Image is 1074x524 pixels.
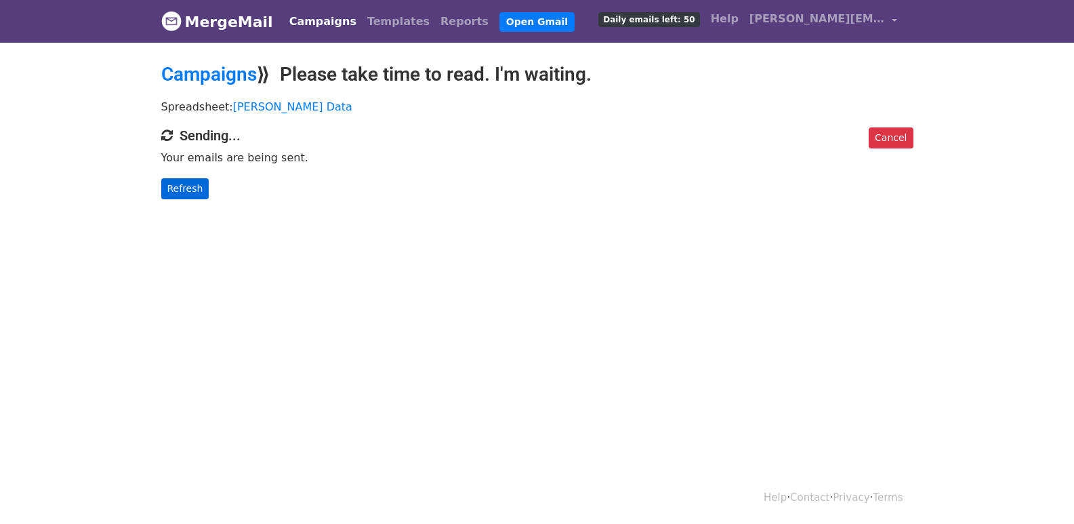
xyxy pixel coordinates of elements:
a: Help [705,5,744,33]
a: Reports [435,8,494,35]
a: [PERSON_NAME] Data [233,100,352,113]
a: Templates [362,8,435,35]
a: Privacy [833,491,869,504]
a: Help [764,491,787,504]
a: Cancel [869,127,913,148]
h2: ⟫ Please take time to read. I'm waiting. [161,63,913,86]
span: Daily emails left: 50 [598,12,699,27]
img: MergeMail logo [161,11,182,31]
a: Campaigns [161,63,257,85]
a: Campaigns [284,8,362,35]
a: Daily emails left: 50 [593,5,705,33]
a: MergeMail [161,7,273,36]
p: Your emails are being sent. [161,150,913,165]
p: Spreadsheet: [161,100,913,114]
a: Refresh [161,178,209,199]
a: Terms [873,491,903,504]
a: Open Gmail [499,12,575,32]
h4: Sending... [161,127,913,144]
span: [PERSON_NAME][EMAIL_ADDRESS][DOMAIN_NAME] [749,11,885,27]
a: [PERSON_NAME][EMAIL_ADDRESS][DOMAIN_NAME] [744,5,903,37]
a: Contact [790,491,829,504]
iframe: Chat Widget [1006,459,1074,524]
